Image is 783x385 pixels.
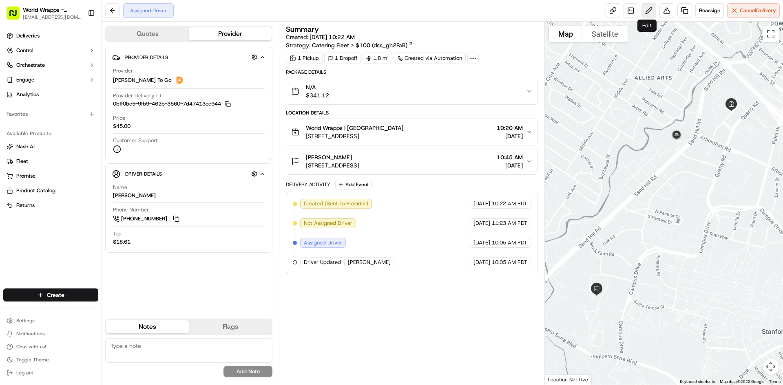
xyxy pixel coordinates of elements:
button: Settings [3,315,98,326]
span: [PERSON_NAME] To Go [113,77,171,84]
button: Provider [189,27,272,40]
span: Reassign [699,7,720,14]
span: Tip [113,230,121,238]
span: Product Catalog [16,187,55,194]
span: Log out [16,370,33,376]
span: Cancel Delivery [740,7,776,14]
button: Toggle fullscreen view [763,26,779,42]
div: 📗 [8,119,15,125]
span: API Documentation [77,118,131,126]
span: World Wrapps | [GEOGRAPHIC_DATA] [306,124,403,132]
button: Log out [3,367,98,378]
span: 10:22 AM PDT [492,200,527,207]
div: Location Not Live [545,374,592,385]
button: World Wrapps | [GEOGRAPHIC_DATA][STREET_ADDRESS]10:20 AM[DATE] [286,119,537,145]
span: 10:20 AM [497,124,523,132]
a: 📗Knowledge Base [5,115,66,130]
button: Start new chat [139,80,148,90]
button: Quotes [106,27,189,40]
div: Strategy: [286,41,414,49]
span: Catering Fleet > $100 (dss_gh2FaB) [312,41,407,49]
div: 1 Dropoff [324,53,361,64]
a: Nash AI [7,143,95,150]
span: Phone Number [113,206,149,213]
span: [DATE] [497,161,523,169]
a: Returns [7,202,95,209]
button: Notifications [3,328,98,339]
span: Knowledge Base [16,118,62,126]
button: Reassign [695,3,724,18]
span: [STREET_ADDRESS] [306,161,359,169]
span: Toggle Theme [16,356,49,363]
span: Orchestrate [16,62,45,69]
p: Welcome 👋 [8,33,148,46]
span: N/A [306,83,329,91]
span: Name [113,184,127,191]
button: Notes [106,320,189,333]
button: Provider Details [112,51,265,64]
div: Package Details [286,69,537,75]
button: CancelDelivery [727,3,780,18]
span: Driver Details [125,171,162,177]
span: 11:23 AM PDT [492,220,527,227]
button: Orchestrate [3,59,98,72]
button: Create [3,288,98,301]
span: Nash AI [16,143,35,150]
a: Product Catalog [7,187,95,194]
span: Deliveries [16,32,40,40]
button: Control [3,44,98,57]
span: Created: [286,33,355,41]
button: Nash AI [3,140,98,153]
div: [PERSON_NAME] [113,192,156,199]
input: Got a question? Start typing here... [21,53,147,61]
span: Returns [16,202,35,209]
span: Engage [16,76,34,84]
span: 10:05 AM PDT [492,239,527,246]
a: Terms (opens in new tab) [769,379,781,384]
h3: Summary [286,26,319,33]
a: Analytics [3,88,98,101]
div: Edit [637,20,657,32]
div: Available Products [3,127,98,140]
img: 1736555255976-a54dd68f-1ca7-489b-9aae-adbdc363a1c4 [8,78,23,92]
button: Chat with us! [3,341,98,352]
img: ddtg_logo_v2.png [175,75,184,85]
span: Customer Support [113,137,158,144]
span: [DATE] [473,239,490,246]
img: Nash [8,8,24,24]
button: Driver Details [112,167,265,180]
a: Powered byPylon [58,138,99,144]
div: Location Details [286,110,537,116]
button: Fleet [3,155,98,168]
button: World Wrapps - [GEOGRAPHIC_DATA][EMAIL_ADDRESS][DOMAIN_NAME] [3,3,84,23]
div: Start new chat [28,78,134,86]
span: [DATE] 10:22 AM [310,33,355,41]
span: Pylon [81,138,99,144]
div: Favorites [3,108,98,121]
span: Created (Sent To Provider) [304,200,368,207]
div: We're available if you need us! [28,86,103,92]
button: Returns [3,199,98,212]
span: Map data ©2025 Google [720,379,764,384]
div: $18.61 [113,238,130,246]
a: 💻API Documentation [66,115,134,130]
span: Provider [113,67,133,75]
button: Map camera controls [763,359,779,375]
span: [DATE] [473,259,490,266]
span: [PHONE_NUMBER] [121,215,167,222]
button: Show street map [549,26,582,42]
button: Toggle Theme [3,354,98,365]
span: [STREET_ADDRESS] [306,132,403,140]
button: Product Catalog [3,184,98,197]
button: [PERSON_NAME][STREET_ADDRESS]10:45 AM[DATE] [286,148,537,174]
a: Promise [7,172,95,180]
span: Settings [16,317,35,324]
span: [PERSON_NAME] [306,153,352,161]
span: 10:05 AM PDT [492,259,527,266]
span: Fleet [16,158,28,165]
span: Provider Details [125,54,168,61]
span: Notifications [16,330,45,337]
span: [PERSON_NAME] [348,259,391,266]
span: Not Assigned Driver [304,220,352,227]
span: Chat with us! [16,343,46,350]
